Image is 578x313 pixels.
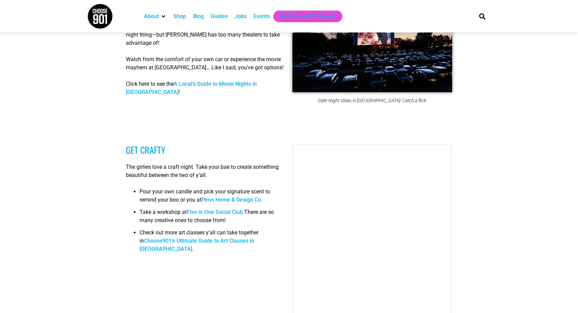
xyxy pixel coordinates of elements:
[140,208,286,229] li: Take a workshop at There are so many creative ones to choose from!
[140,229,286,257] li: Check out more art classes y’all can take together in
[126,163,286,179] p: The girlies love a craft night. Take your bae to create something beautiful between the two of y’...
[477,11,488,22] div: Search
[126,23,286,47] p: Yes, technically I said, “been there, done that” to the whole movie night thing—but [PERSON_NAME]...
[193,12,204,21] a: Blog
[141,11,468,22] nav: Main nav
[292,4,452,92] img: An outdoor movie theater with cars parked in the parking lot offering budget-friendly dates in Me...
[280,12,336,21] a: Get Choose901 Emails
[126,81,257,95] a: A Local’s Guide to Movie Nights in [GEOGRAPHIC_DATA]
[235,12,247,21] a: Jobs
[211,12,228,21] a: Guides
[173,12,186,21] a: Shop
[141,11,170,22] div: About
[187,209,244,215] a: Five in One Social Club.
[126,145,286,155] h3: Get crafty
[292,98,452,103] figcaption: Date Night Ideas in [GEOGRAPHIC_DATA]: Catch a flick
[140,237,254,252] a: Choose901’s Ultimate Guide to Art Classes in [GEOGRAPHIC_DATA].
[140,188,286,208] li: Pour your own candle and pick your signature scent to remind your boo or you at
[144,12,159,21] a: About
[201,196,262,203] a: Penn Home & Design Co.
[126,80,286,96] p: Click here to see the !
[126,55,286,72] p: Watch from the comfort of your own car or experience the movie mayhem at [GEOGRAPHIC_DATA]… Like ...
[253,12,270,21] a: Events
